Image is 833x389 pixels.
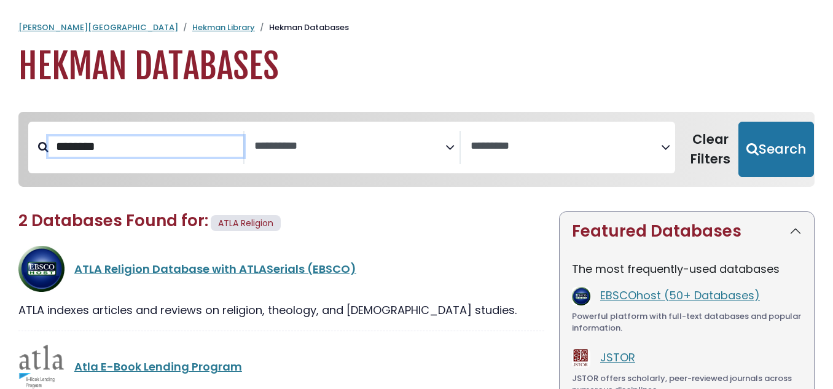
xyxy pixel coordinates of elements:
[738,122,814,177] button: Submit for Search Results
[74,359,242,374] a: Atla E-Book Lending Program
[572,310,802,334] div: Powerful platform with full-text databases and popular information.
[600,288,760,303] a: EBSCOhost (50+ Databases)
[18,22,178,33] a: [PERSON_NAME][GEOGRAPHIC_DATA]
[18,22,815,34] nav: breadcrumb
[192,22,255,33] a: Hekman Library
[572,261,802,277] p: The most frequently-used databases
[218,217,273,229] span: ATLA Religion
[255,22,349,34] li: Hekman Databases
[18,46,815,87] h1: Hekman Databases
[682,122,738,177] button: Clear Filters
[18,302,544,318] div: ATLA indexes articles and reviews on religion, theology, and [DEMOGRAPHIC_DATA] studies.
[18,210,208,232] span: 2 Databases Found for:
[560,212,814,251] button: Featured Databases
[471,140,662,153] textarea: Search
[254,140,445,153] textarea: Search
[600,350,635,365] a: JSTOR
[74,261,356,277] a: ATLA Religion Database with ATLASerials (EBSCO)
[49,136,243,157] input: Search database by title or keyword
[18,112,815,187] nav: Search filters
